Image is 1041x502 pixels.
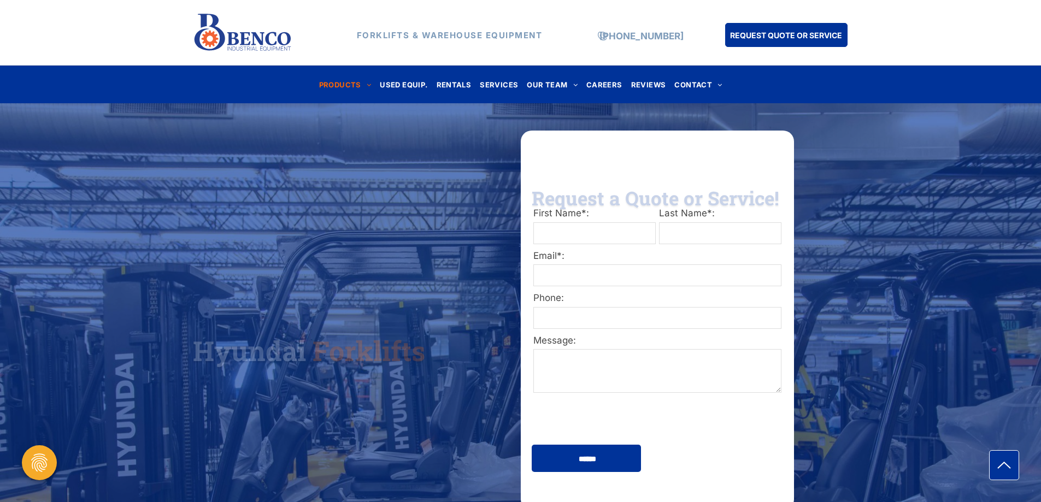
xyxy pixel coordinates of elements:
[375,77,432,92] a: USED EQUIP.
[599,31,684,42] a: [PHONE_NUMBER]
[627,77,671,92] a: REVIEWS
[193,333,306,369] span: Hyundai
[725,23,848,47] a: REQUEST QUOTE OR SERVICE
[533,249,781,263] label: Email*:
[730,25,842,45] span: REQUEST QUOTE OR SERVICE
[532,185,779,210] span: Request a Quote or Service!
[533,291,781,305] label: Phone:
[432,77,476,92] a: RENTALS
[533,400,683,439] iframe: reCAPTCHA
[522,77,582,92] a: OUR TEAM
[533,206,656,221] label: First Name*:
[582,77,627,92] a: CAREERS
[670,77,726,92] a: CONTACT
[659,206,781,221] label: Last Name*:
[357,30,543,40] strong: FORKLIFTS & WAREHOUSE EQUIPMENT
[315,77,376,92] a: PRODUCTS
[533,334,781,348] label: Message:
[475,77,522,92] a: SERVICES
[313,333,425,369] span: Forklifts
